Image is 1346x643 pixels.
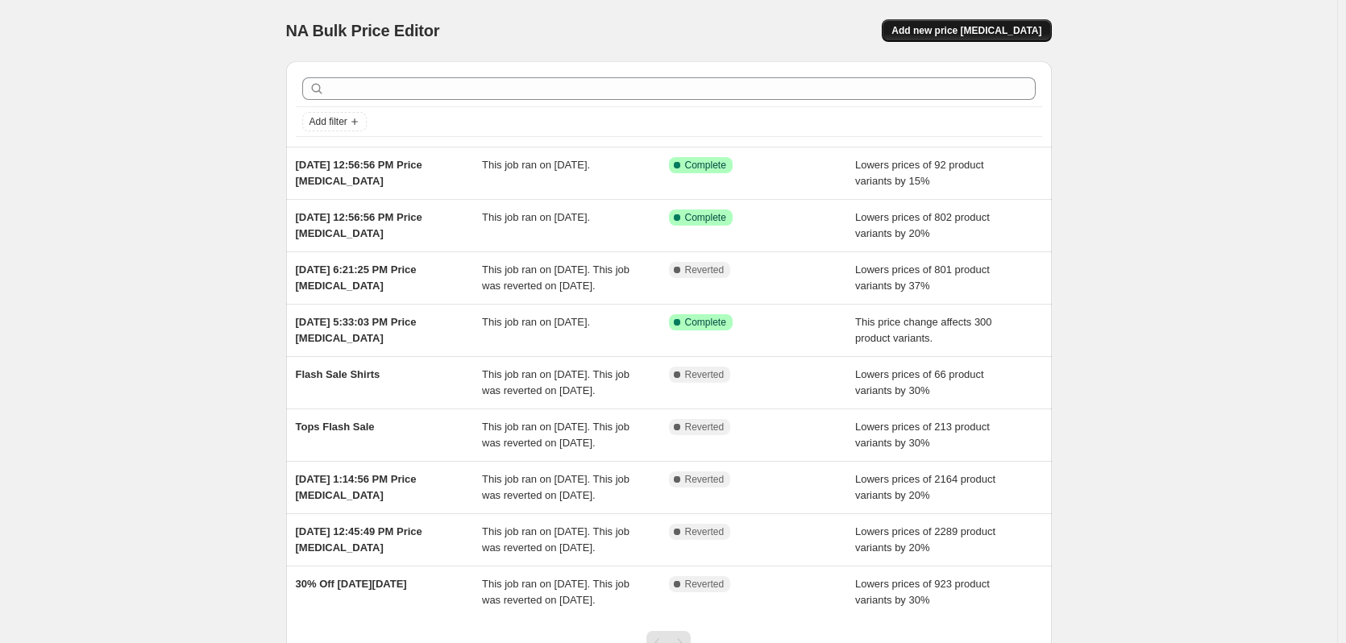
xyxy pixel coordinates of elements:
[882,19,1051,42] button: Add new price [MEDICAL_DATA]
[855,473,995,501] span: Lowers prices of 2164 product variants by 20%
[685,578,725,591] span: Reverted
[685,263,725,276] span: Reverted
[296,211,422,239] span: [DATE] 12:56:56 PM Price [MEDICAL_DATA]
[296,316,417,344] span: [DATE] 5:33:03 PM Price [MEDICAL_DATA]
[482,525,629,554] span: This job ran on [DATE]. This job was reverted on [DATE].
[685,316,726,329] span: Complete
[855,368,984,396] span: Lowers prices of 66 product variants by 30%
[685,473,725,486] span: Reverted
[482,263,629,292] span: This job ran on [DATE]. This job was reverted on [DATE].
[855,316,992,344] span: This price change affects 300 product variants.
[296,473,417,501] span: [DATE] 1:14:56 PM Price [MEDICAL_DATA]
[302,112,367,131] button: Add filter
[855,525,995,554] span: Lowers prices of 2289 product variants by 20%
[855,159,984,187] span: Lowers prices of 92 product variants by 15%
[296,421,375,433] span: Tops Flash Sale
[855,421,990,449] span: Lowers prices of 213 product variants by 30%
[482,211,590,223] span: This job ran on [DATE].
[685,525,725,538] span: Reverted
[296,368,380,380] span: Flash Sale Shirts
[855,263,990,292] span: Lowers prices of 801 product variants by 37%
[685,211,726,224] span: Complete
[482,316,590,328] span: This job ran on [DATE].
[482,421,629,449] span: This job ran on [DATE]. This job was reverted on [DATE].
[891,24,1041,37] span: Add new price [MEDICAL_DATA]
[296,578,407,590] span: 30% Off [DATE][DATE]
[685,421,725,434] span: Reverted
[296,263,417,292] span: [DATE] 6:21:25 PM Price [MEDICAL_DATA]
[296,159,422,187] span: [DATE] 12:56:56 PM Price [MEDICAL_DATA]
[482,578,629,606] span: This job ran on [DATE]. This job was reverted on [DATE].
[685,368,725,381] span: Reverted
[296,525,422,554] span: [DATE] 12:45:49 PM Price [MEDICAL_DATA]
[855,211,990,239] span: Lowers prices of 802 product variants by 20%
[482,473,629,501] span: This job ran on [DATE]. This job was reverted on [DATE].
[482,159,590,171] span: This job ran on [DATE].
[685,159,726,172] span: Complete
[286,22,440,39] span: NA Bulk Price Editor
[309,115,347,128] span: Add filter
[482,368,629,396] span: This job ran on [DATE]. This job was reverted on [DATE].
[855,578,990,606] span: Lowers prices of 923 product variants by 30%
